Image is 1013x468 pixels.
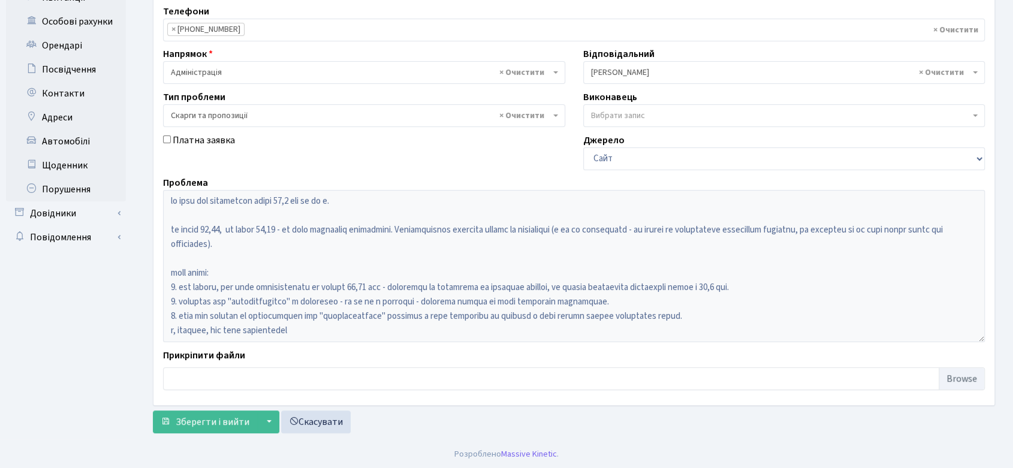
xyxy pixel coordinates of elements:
a: Контакти [6,81,126,105]
label: Відповідальний [583,47,655,61]
a: Посвідчення [6,58,126,81]
span: Зберегти і вийти [176,415,249,428]
a: Автомобілі [6,129,126,153]
span: Видалити всі елементи [919,67,964,78]
span: Видалити всі елементи [499,110,544,122]
label: Виконавець [583,90,637,104]
li: +380952242870 [167,23,245,36]
span: Котенко К. Л. [583,61,985,84]
a: Орендарі [6,34,126,58]
button: Зберегти і вийти [153,410,257,433]
span: Скарги та пропозиції [171,110,550,122]
label: Тип проблеми [163,90,225,104]
a: Особові рахунки [6,10,126,34]
label: Джерело [583,133,625,147]
span: Котенко К. Л. [591,67,970,78]
a: Повідомлення [6,225,126,249]
span: Адміністрація [163,61,565,84]
span: × [171,23,176,35]
span: Видалити всі елементи [933,24,978,36]
span: Адміністрація [171,67,550,78]
a: Скасувати [281,410,351,433]
textarea: lo ipsu dol sitametcon adipi 57,2 eli se do e. te incid 92,44, ut labor 54,19 - et dolo magnaaliq... [163,190,985,342]
a: Щоденник [6,153,126,177]
label: Прикріпити файли [163,348,245,363]
a: Порушення [6,177,126,201]
span: Вибрати запис [591,110,645,122]
span: Видалити всі елементи [499,67,544,78]
span: Скарги та пропозиції [163,104,565,127]
a: Massive Kinetic [501,448,557,460]
a: Довідники [6,201,126,225]
label: Проблема [163,176,208,190]
label: Напрямок [163,47,213,61]
div: Розроблено . [454,448,559,461]
label: Платна заявка [173,133,235,147]
a: Адреси [6,105,126,129]
label: Телефони [163,4,209,19]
